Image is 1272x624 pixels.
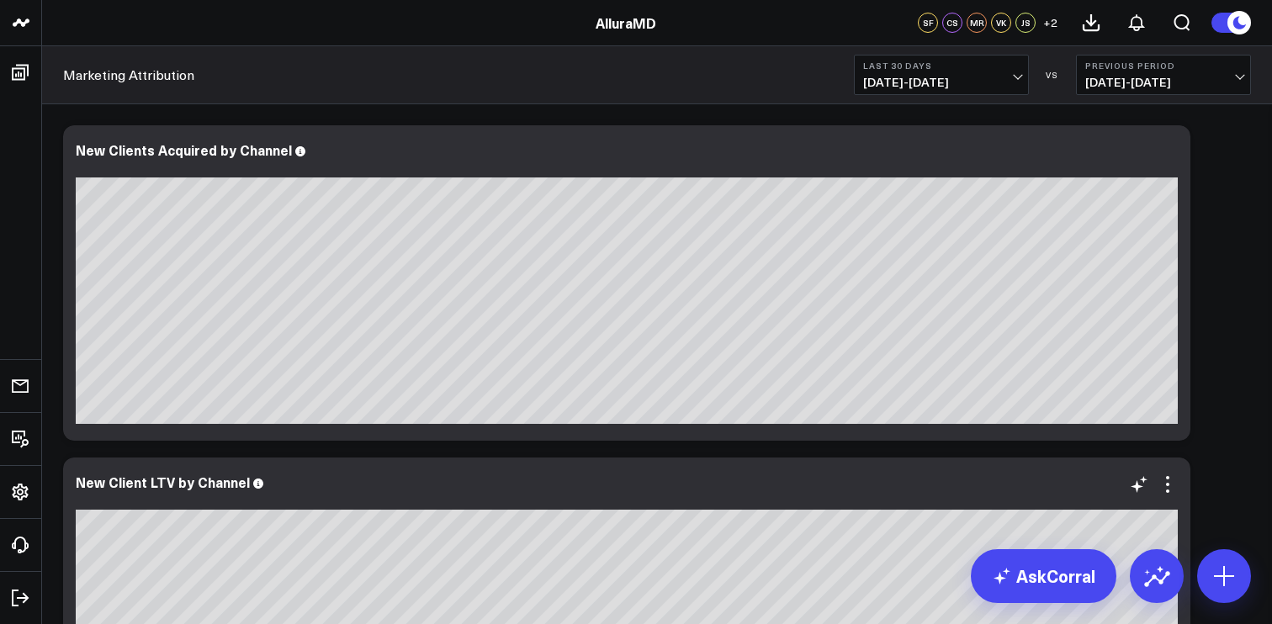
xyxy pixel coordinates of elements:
span: [DATE] - [DATE] [1085,76,1242,89]
div: SF [918,13,938,33]
a: Marketing Attribution [63,66,194,84]
b: Previous Period [1085,61,1242,71]
button: +2 [1040,13,1060,33]
span: [DATE] - [DATE] [863,76,1020,89]
span: + 2 [1043,17,1057,29]
div: VS [1037,70,1068,80]
div: MR [967,13,987,33]
button: Last 30 Days[DATE]-[DATE] [854,55,1029,95]
b: Last 30 Days [863,61,1020,71]
div: VK [991,13,1011,33]
a: AskCorral [971,549,1116,603]
div: New Client LTV by Channel [76,473,250,491]
a: AlluraMD [596,13,656,32]
div: CS [942,13,962,33]
div: New Clients Acquired by Channel [76,140,292,159]
button: Previous Period[DATE]-[DATE] [1076,55,1251,95]
div: JS [1015,13,1036,33]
